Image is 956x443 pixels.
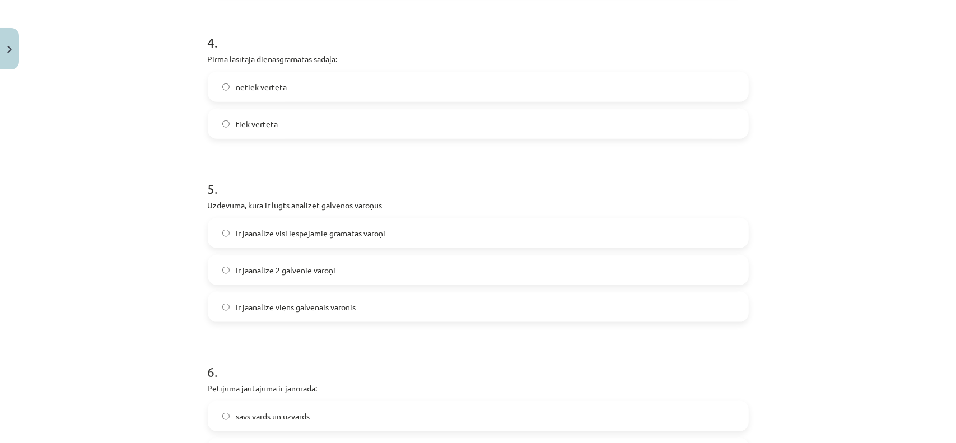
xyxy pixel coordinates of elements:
span: Ir jāanalizē viens galvenais varonis [236,301,356,313]
span: Ir jāanalizē visi iespējamie grāmatas varoņi [236,227,386,239]
input: tiek vērtēta [222,120,230,128]
h1: 5 . [208,161,749,196]
span: netiek vērtēta [236,81,287,93]
h1: 6 . [208,344,749,379]
span: savs vārds un uzvārds [236,411,310,422]
input: savs vārds un uzvārds [222,413,230,420]
input: Ir jāanalizē viens galvenais varonis [222,304,230,311]
span: Ir jāanalizē 2 galvenie varoņi [236,264,336,276]
p: Pirmā lasītāja dienasgrāmatas sadaļa: [208,53,749,65]
span: tiek vērtēta [236,118,278,130]
input: Ir jāanalizē visi iespējamie grāmatas varoņi [222,230,230,237]
p: Pētījuma jautājumā ir jānorāda: [208,383,749,394]
h1: 4 . [208,15,749,50]
input: netiek vērtēta [222,83,230,91]
p: Uzdevumā, kurā ir lūgts analizēt galvenos varoņus [208,199,749,211]
input: Ir jāanalizē 2 galvenie varoņi [222,267,230,274]
img: icon-close-lesson-0947bae3869378f0d4975bcd49f059093ad1ed9edebbc8119c70593378902aed.svg [7,46,12,53]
